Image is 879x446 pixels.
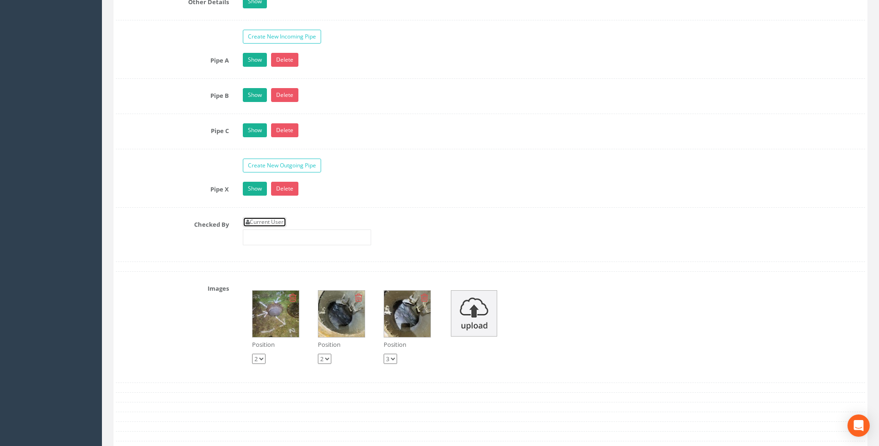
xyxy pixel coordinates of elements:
a: Show [243,182,267,196]
a: Current User [243,217,286,227]
a: Delete [271,53,298,67]
img: 8f945781-9c1d-b975-75e4-8a1e7a3d89c5_412b1bda-2ff3-8876-b4de-19a36c56c898_thumb.jpg [384,291,430,337]
img: 8f945781-9c1d-b975-75e4-8a1e7a3d89c5_0cc80e5f-a271-7b17-435b-990ed58b28d1_thumb.jpg [318,291,365,337]
label: Pipe A [109,53,236,65]
label: Checked By [109,217,236,229]
p: Position [384,340,431,349]
a: Delete [271,182,298,196]
img: 8f945781-9c1d-b975-75e4-8a1e7a3d89c5_ea330e9e-8b28-a13c-72cb-b4cf2ff6e000_thumb.jpg [253,291,299,337]
a: Create New Incoming Pipe [243,30,321,44]
a: Delete [271,123,298,137]
img: upload_icon.png [451,290,497,337]
label: Images [109,281,236,293]
a: Show [243,53,267,67]
a: Show [243,88,267,102]
div: Open Intercom Messenger [847,414,870,437]
p: Position [318,340,365,349]
label: Pipe X [109,182,236,194]
a: Show [243,123,267,137]
a: Delete [271,88,298,102]
label: Pipe C [109,123,236,135]
label: Pipe B [109,88,236,100]
a: Create New Outgoing Pipe [243,159,321,172]
p: Position [252,340,299,349]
